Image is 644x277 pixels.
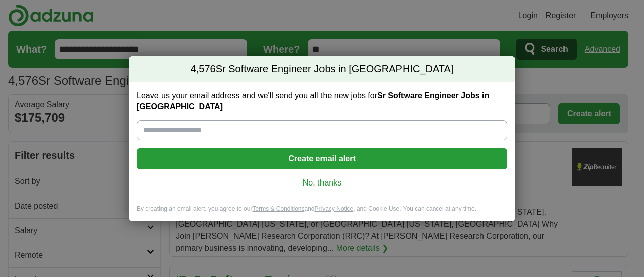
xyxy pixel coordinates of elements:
button: Create email alert [137,148,507,169]
a: No, thanks [145,177,499,189]
a: Privacy Notice [315,205,354,212]
label: Leave us your email address and we'll send you all the new jobs for [137,90,507,112]
div: By creating an email alert, you agree to our and , and Cookie Use. You can cancel at any time. [129,205,515,221]
h2: Sr Software Engineer Jobs in [GEOGRAPHIC_DATA] [129,56,515,82]
a: Terms & Conditions [252,205,304,212]
span: 4,576 [191,62,216,76]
